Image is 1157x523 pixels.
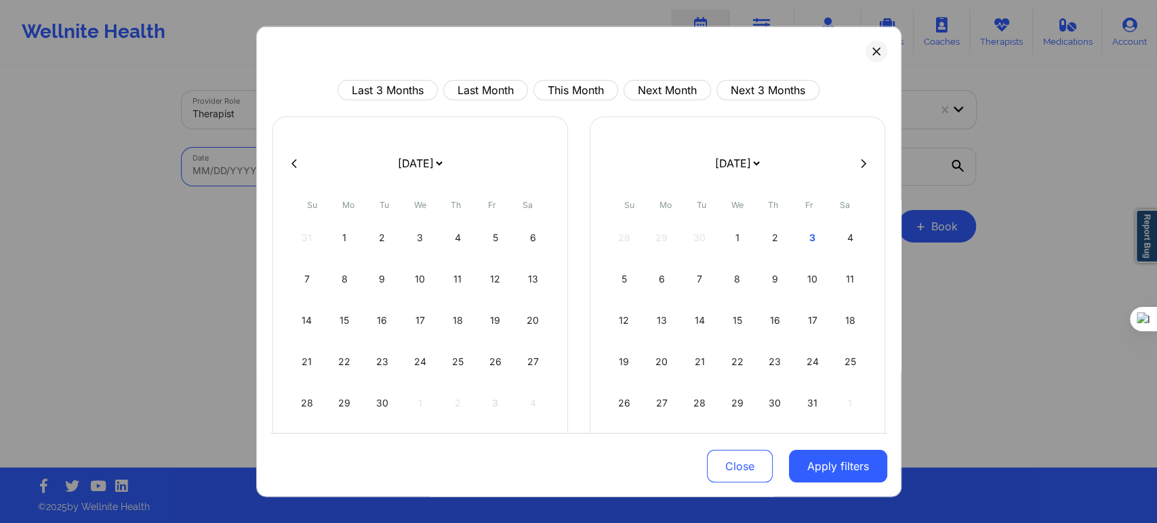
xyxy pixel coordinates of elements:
div: Fri Sep 26 2025 [478,343,512,381]
div: Thu Oct 30 2025 [758,384,792,422]
div: Mon Sep 08 2025 [327,260,362,298]
div: Thu Oct 16 2025 [758,301,792,339]
div: Sun Sep 14 2025 [290,301,325,339]
div: Wed Sep 03 2025 [403,219,437,257]
div: Fri Oct 17 2025 [795,301,830,339]
div: Tue Sep 09 2025 [365,260,400,298]
div: Tue Sep 23 2025 [365,343,400,381]
div: Sat Sep 13 2025 [516,260,550,298]
div: Mon Sep 22 2025 [327,343,362,381]
abbr: Friday [805,200,813,210]
abbr: Monday [342,200,354,210]
div: Wed Oct 08 2025 [720,260,754,298]
abbr: Thursday [451,200,461,210]
div: Fri Oct 10 2025 [795,260,830,298]
div: Wed Sep 24 2025 [403,343,437,381]
div: Mon Sep 29 2025 [327,384,362,422]
abbr: Saturday [840,200,850,210]
div: Sat Oct 11 2025 [833,260,868,298]
div: Sat Oct 18 2025 [833,301,868,339]
div: Mon Oct 13 2025 [645,301,679,339]
div: Tue Sep 02 2025 [365,219,400,257]
div: Sun Sep 28 2025 [290,384,325,422]
div: Mon Sep 01 2025 [327,219,362,257]
div: Tue Oct 21 2025 [683,343,717,381]
div: Wed Oct 01 2025 [720,219,754,257]
abbr: Sunday [307,200,317,210]
abbr: Saturday [523,200,533,210]
div: Thu Oct 02 2025 [758,219,792,257]
div: Fri Sep 19 2025 [478,301,512,339]
div: Fri Oct 31 2025 [795,384,830,422]
button: Close [707,450,773,482]
div: Sun Sep 21 2025 [290,343,325,381]
div: Tue Sep 16 2025 [365,301,400,339]
abbr: Monday [659,200,672,210]
div: Wed Sep 10 2025 [403,260,437,298]
div: Tue Oct 14 2025 [683,301,717,339]
abbr: Thursday [768,200,778,210]
div: Thu Sep 25 2025 [441,343,475,381]
div: Wed Sep 17 2025 [403,301,437,339]
div: Tue Oct 28 2025 [683,384,717,422]
div: Thu Oct 23 2025 [758,343,792,381]
div: Sat Oct 04 2025 [833,219,868,257]
div: Wed Oct 29 2025 [720,384,754,422]
button: Next 3 Months [716,80,819,100]
div: Sun Oct 12 2025 [607,301,642,339]
div: Fri Oct 03 2025 [795,219,830,257]
div: Sat Oct 25 2025 [833,343,868,381]
button: This Month [533,80,618,100]
div: Mon Sep 15 2025 [327,301,362,339]
div: Mon Oct 06 2025 [645,260,679,298]
button: Last 3 Months [338,80,438,100]
div: Thu Sep 04 2025 [441,219,475,257]
abbr: Sunday [624,200,634,210]
button: Next Month [624,80,711,100]
div: Thu Oct 09 2025 [758,260,792,298]
div: Fri Sep 12 2025 [478,260,512,298]
div: Thu Sep 11 2025 [441,260,475,298]
div: Mon Oct 20 2025 [645,343,679,381]
abbr: Tuesday [697,200,706,210]
button: Apply filters [789,450,887,482]
div: Sat Sep 06 2025 [516,219,550,257]
button: Last Month [443,80,528,100]
div: Sat Sep 20 2025 [516,301,550,339]
div: Wed Oct 22 2025 [720,343,754,381]
abbr: Friday [488,200,496,210]
abbr: Tuesday [380,200,389,210]
div: Sat Sep 27 2025 [516,343,550,381]
div: Sun Oct 19 2025 [607,343,642,381]
abbr: Wednesday [414,200,426,210]
div: Mon Oct 27 2025 [645,384,679,422]
div: Sun Oct 05 2025 [607,260,642,298]
div: Tue Sep 30 2025 [365,384,400,422]
div: Tue Oct 07 2025 [683,260,717,298]
div: Sun Oct 26 2025 [607,384,642,422]
div: Wed Oct 15 2025 [720,301,754,339]
div: Fri Sep 05 2025 [478,219,512,257]
div: Sun Sep 07 2025 [290,260,325,298]
abbr: Wednesday [731,200,744,210]
div: Thu Sep 18 2025 [441,301,475,339]
div: Fri Oct 24 2025 [795,343,830,381]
